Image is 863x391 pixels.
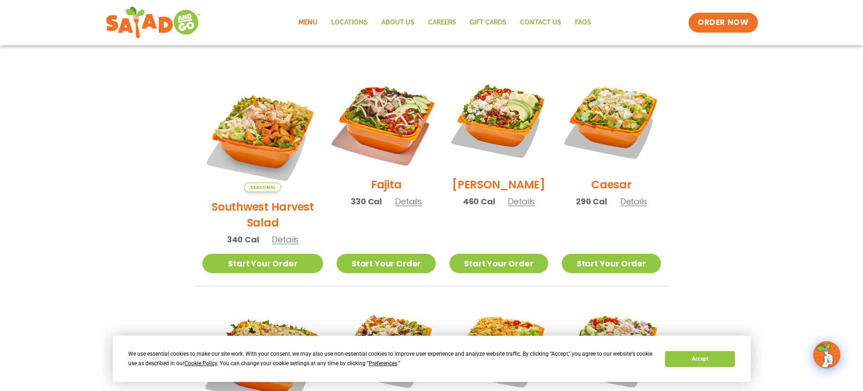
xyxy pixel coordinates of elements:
[463,12,513,33] a: GIFT CARDS
[576,195,607,208] span: 290 Cal
[371,177,402,193] h2: Fajita
[328,63,444,179] img: Product photo for Fajita Salad
[620,196,647,207] span: Details
[395,196,422,207] span: Details
[292,12,598,33] nav: Menu
[227,233,259,246] span: 340 Cal
[369,360,397,367] span: Preferences
[128,349,654,368] div: We use essential cookies to make our site work. With your consent, we may also use non-essential ...
[272,234,299,245] span: Details
[202,199,323,231] h2: Southwest Harvest Salad
[449,254,548,273] a: Start Your Order
[337,254,435,273] a: Start Your Order
[324,12,375,33] a: Locations
[698,17,748,28] span: ORDER NOW
[562,254,661,273] a: Start Your Order
[591,177,632,193] h2: Caesar
[244,183,281,192] span: Seasonal
[513,12,568,33] a: Contact Us
[292,12,324,33] a: Menu
[814,342,839,367] img: wpChatIcon
[508,196,535,207] span: Details
[449,71,548,170] img: Product photo for Cobb Salad
[202,254,323,273] a: Start Your Order
[184,360,217,367] span: Cookie Policy
[106,5,201,41] img: new-SAG-logo-768×292
[351,195,382,208] span: 330 Cal
[452,177,545,193] h2: [PERSON_NAME]
[463,195,495,208] span: 460 Cal
[202,71,323,192] img: Product photo for Southwest Harvest Salad
[375,12,421,33] a: About Us
[562,71,661,170] img: Product photo for Caesar Salad
[689,13,757,33] a: ORDER NOW
[113,336,751,382] div: Cookie Consent Prompt
[421,12,463,33] a: Careers
[665,351,735,367] button: Accept
[568,12,598,33] a: FAQs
